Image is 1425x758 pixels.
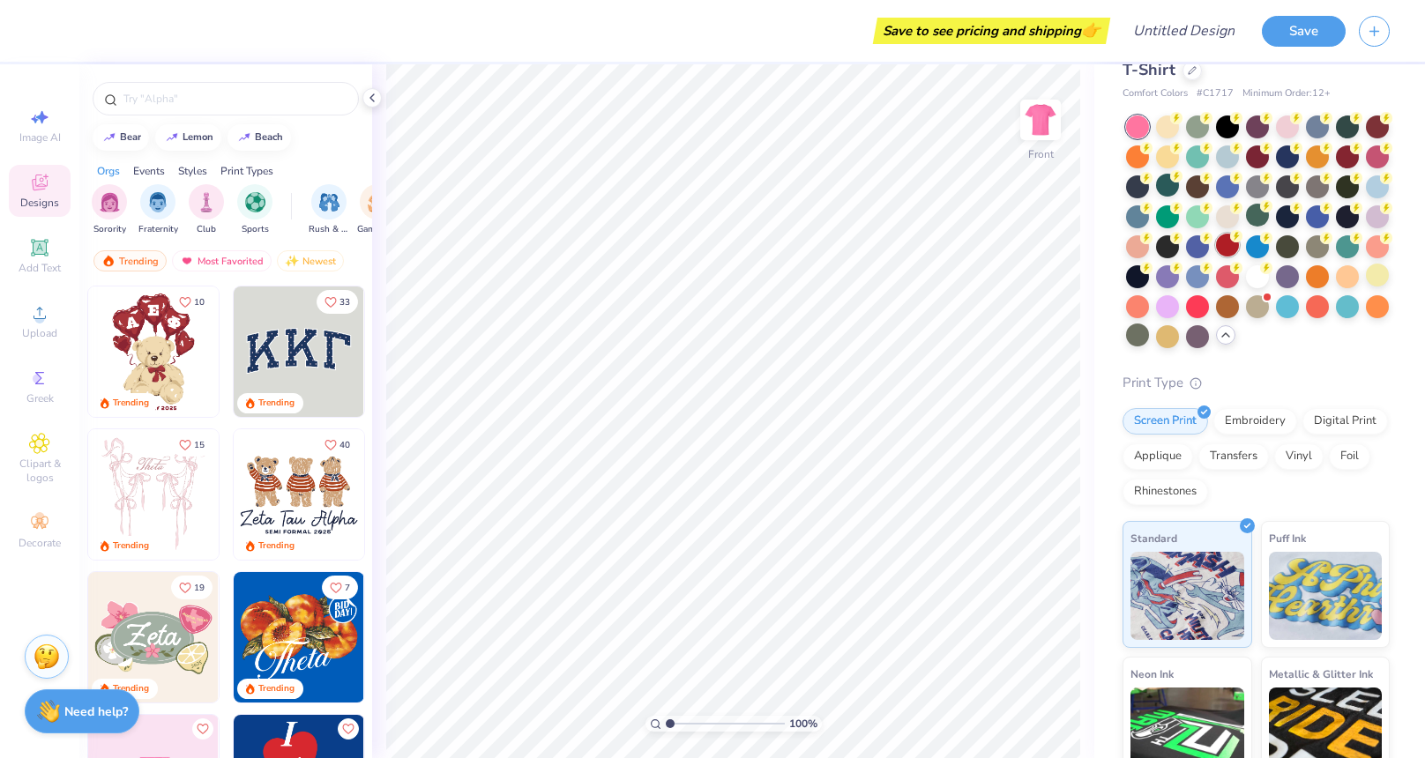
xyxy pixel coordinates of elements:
[171,433,213,457] button: Like
[1123,408,1208,435] div: Screen Print
[180,255,194,267] img: most_fav.gif
[218,286,348,417] img: e74243e0-e378-47aa-a400-bc6bcb25063a
[189,184,224,236] button: filter button
[1119,13,1249,48] input: Untitled Design
[64,703,128,720] strong: Need help?
[234,286,364,417] img: 3b9aba4f-e317-4aa7-a679-c95a879539bd
[97,163,120,179] div: Orgs
[363,429,494,560] img: d12c9beb-9502-45c7-ae94-40b97fdd6040
[1123,373,1390,393] div: Print Type
[1197,86,1234,101] span: # C1717
[277,250,344,271] div: Newest
[309,223,349,236] span: Rush & Bid
[26,391,54,405] span: Greek
[172,250,272,271] div: Most Favorited
[345,583,350,592] span: 7
[171,576,213,599] button: Like
[93,223,126,236] span: Sorority
[19,130,61,145] span: Image AI
[1262,16,1346,47] button: Save
[165,132,179,143] img: trend_line.gif
[178,163,207,179] div: Styles
[88,286,219,417] img: 587403a7-0594-4a7f-b2bd-0ca67a3ff8dd
[368,192,388,212] img: Game Day Image
[309,184,349,236] div: filter for Rush & Bid
[113,539,149,553] div: Trending
[1274,443,1324,470] div: Vinyl
[92,184,127,236] div: filter for Sorority
[22,326,57,340] span: Upload
[317,290,358,314] button: Like
[19,261,61,275] span: Add Text
[339,298,350,307] span: 33
[1242,86,1331,101] span: Minimum Order: 12 +
[194,441,205,450] span: 15
[1023,102,1058,137] img: Front
[1213,408,1297,435] div: Embroidery
[242,223,269,236] span: Sports
[285,255,299,267] img: Newest.gif
[194,298,205,307] span: 10
[138,184,178,236] div: filter for Fraternity
[189,184,224,236] div: filter for Club
[218,572,348,702] img: d6d5c6c6-9b9a-4053-be8a-bdf4bacb006d
[88,572,219,702] img: 010ceb09-c6fc-40d9-b71e-e3f087f73ee6
[357,223,398,236] span: Game Day
[155,124,221,151] button: lemon
[234,429,364,560] img: a3be6b59-b000-4a72-aad0-0c575b892a6b
[138,184,178,236] button: filter button
[92,184,127,236] button: filter button
[237,184,272,236] button: filter button
[237,132,251,143] img: trend_line.gif
[122,90,347,108] input: Try "Alpha"
[237,184,272,236] div: filter for Sports
[93,250,167,271] div: Trending
[101,255,116,267] img: trending.gif
[1123,443,1193,470] div: Applique
[338,718,359,739] button: Like
[1269,665,1373,683] span: Metallic & Glitter Ink
[100,192,120,212] img: Sorority Image
[113,682,149,695] div: Trending
[148,192,168,212] img: Fraternity Image
[357,184,398,236] button: filter button
[192,718,213,739] button: Like
[255,132,283,142] div: beach
[20,196,59,210] span: Designs
[357,184,398,236] div: filter for Game Day
[1130,552,1244,640] img: Standard
[9,457,71,485] span: Clipart & logos
[258,397,295,410] div: Trending
[1081,19,1100,41] span: 👉
[1123,86,1188,101] span: Comfort Colors
[1198,443,1269,470] div: Transfers
[789,716,817,732] span: 100 %
[1130,529,1177,547] span: Standard
[1302,408,1388,435] div: Digital Print
[113,397,149,410] div: Trending
[234,572,364,702] img: 8659caeb-cee5-4a4c-bd29-52ea2f761d42
[93,124,149,151] button: bear
[322,576,358,599] button: Like
[317,433,358,457] button: Like
[102,132,116,143] img: trend_line.gif
[877,18,1106,44] div: Save to see pricing and shipping
[309,184,349,236] button: filter button
[258,682,295,695] div: Trending
[1028,146,1054,162] div: Front
[1329,443,1370,470] div: Foil
[194,583,205,592] span: 19
[363,286,494,417] img: edfb13fc-0e43-44eb-bea2-bf7fc0dd67f9
[339,441,350,450] span: 40
[19,536,61,550] span: Decorate
[1269,529,1306,547] span: Puff Ink
[1130,665,1174,683] span: Neon Ink
[183,132,213,142] div: lemon
[120,132,141,142] div: bear
[258,539,295,553] div: Trending
[245,192,265,212] img: Sports Image
[363,572,494,702] img: f22b6edb-555b-47a9-89ed-0dd391bfae4f
[220,163,273,179] div: Print Types
[228,124,291,151] button: beach
[133,163,165,179] div: Events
